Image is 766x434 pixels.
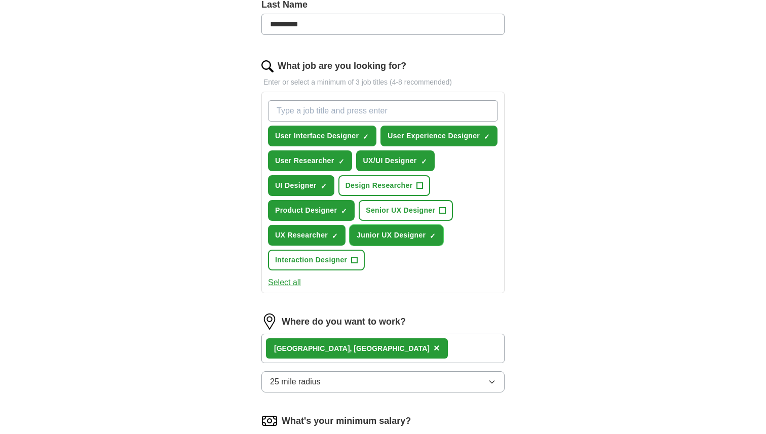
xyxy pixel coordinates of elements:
[338,157,344,166] span: ✓
[346,180,413,191] span: Design Researcher
[261,77,505,88] p: Enter or select a minimum of 3 job titles (4-8 recommended)
[366,205,435,216] span: Senior UX Designer
[268,100,498,122] input: Type a job title and press enter
[363,133,369,141] span: ✓
[261,60,274,72] img: search.png
[268,175,334,196] button: UI Designer✓
[261,313,278,330] img: location.png
[261,371,505,392] button: 25 mile radius
[434,342,440,353] span: ×
[274,343,430,354] div: [GEOGRAPHIC_DATA], [GEOGRAPHIC_DATA]
[282,414,411,428] label: What's your minimum salary?
[356,150,435,171] button: UX/UI Designer✓
[261,413,278,429] img: salary.png
[268,126,376,146] button: User Interface Designer✓
[332,232,338,240] span: ✓
[275,131,359,141] span: User Interface Designer
[275,205,337,216] span: Product Designer
[275,155,334,166] span: User Researcher
[421,157,427,166] span: ✓
[268,150,352,171] button: User Researcher✓
[363,155,417,166] span: UX/UI Designer
[268,250,365,270] button: Interaction Designer
[359,200,453,221] button: Senior UX Designer
[341,207,347,215] span: ✓
[275,180,317,191] span: UI Designer
[275,255,347,265] span: Interaction Designer
[350,225,443,246] button: Junior UX Designer✓
[282,315,406,329] label: Where do you want to work?
[275,230,328,241] span: UX Researcher
[484,133,490,141] span: ✓
[321,182,327,190] span: ✓
[380,126,497,146] button: User Experience Designer✓
[268,200,355,221] button: Product Designer✓
[338,175,431,196] button: Design Researcher
[278,59,406,73] label: What job are you looking for?
[434,341,440,356] button: ×
[270,376,321,388] span: 25 mile radius
[388,131,480,141] span: User Experience Designer
[357,230,426,241] span: Junior UX Designer
[430,232,436,240] span: ✓
[268,277,301,289] button: Select all
[268,225,346,246] button: UX Researcher✓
